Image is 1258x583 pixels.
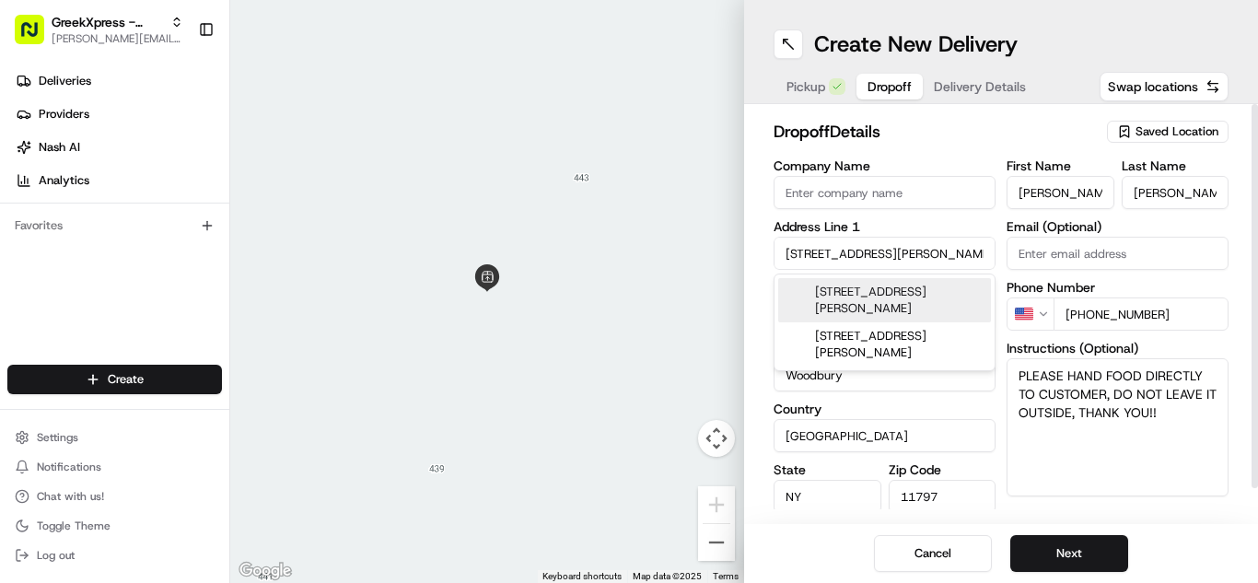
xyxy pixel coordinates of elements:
span: Notifications [37,460,101,474]
img: 1736555255976-a54dd68f-1ca7-489b-9aae-adbdc363a1c4 [18,176,52,209]
div: 📗 [18,364,33,379]
button: Settings [7,425,222,450]
a: Open this area in Google Maps (opens a new window) [235,559,296,583]
div: Start new chat [63,176,302,194]
span: Providers [39,106,89,122]
div: Suggestions [774,274,996,371]
img: Regen Pajulas [18,268,48,297]
img: Google [235,559,296,583]
img: Nash [18,18,55,55]
button: Zoom out [698,524,735,561]
input: Clear [48,119,304,138]
a: Analytics [7,166,229,195]
a: 📗Knowledge Base [11,355,148,388]
button: Advanced [1007,507,1229,526]
span: Nash AI [39,139,80,156]
div: 💻 [156,364,170,379]
span: • [138,286,145,300]
span: Settings [37,430,78,445]
img: 1736555255976-a54dd68f-1ca7-489b-9aae-adbdc363a1c4 [37,286,52,301]
span: Create [108,371,144,388]
label: Country [774,402,996,415]
span: Log out [37,548,75,563]
label: Advanced [1007,507,1066,526]
button: Chat with us! [7,484,222,509]
span: Regen Pajulas [57,286,134,300]
button: Swap locations [1100,72,1229,101]
input: Enter phone number [1054,297,1229,331]
button: Toggle Theme [7,513,222,539]
a: Nash AI [7,133,229,162]
label: State [774,463,881,476]
a: Deliveries [7,66,229,96]
span: Pylon [183,407,223,421]
label: Address Line 1 [774,220,996,233]
div: Favorites [7,211,222,240]
button: GreekXpress - Plainview [52,13,163,31]
div: We're available if you need us! [63,194,233,209]
button: Map camera controls [698,420,735,457]
span: [DATE] [148,286,186,300]
a: Providers [7,99,229,129]
button: Cancel [874,535,992,572]
input: Enter city [774,358,996,391]
span: Swap locations [1108,77,1198,96]
button: Log out [7,542,222,568]
label: Company Name [774,159,996,172]
a: 💻API Documentation [148,355,303,388]
div: [STREET_ADDRESS][PERSON_NAME] [778,322,991,367]
label: Last Name [1122,159,1229,172]
input: Enter last name [1122,176,1229,209]
textarea: PLEASE HAND FOOD DIRECTLY TO CUSTOMER, DO NOT LEAVE IT OUTSIDE, THANK YOU!! [1007,358,1229,496]
button: Keyboard shortcuts [542,570,622,583]
span: Dropoff [868,77,912,96]
input: Enter first name [1007,176,1114,209]
span: Toggle Theme [37,519,111,533]
button: Notifications [7,454,222,480]
input: Enter email address [1007,237,1229,270]
input: Enter country [774,419,996,452]
span: Analytics [39,172,89,189]
input: Enter zip code [889,480,996,513]
span: Chat with us! [37,489,104,504]
label: Zip Code [889,463,996,476]
button: [PERSON_NAME][EMAIL_ADDRESS][DOMAIN_NAME] [52,31,183,46]
span: API Documentation [174,362,296,380]
span: Pickup [786,77,825,96]
label: Instructions (Optional) [1007,342,1229,355]
button: See all [285,236,335,258]
span: Deliveries [39,73,91,89]
input: Enter state [774,480,881,513]
label: Phone Number [1007,281,1229,294]
span: Delivery Details [934,77,1026,96]
div: [STREET_ADDRESS][PERSON_NAME] [778,278,991,322]
span: Knowledge Base [37,362,141,380]
h1: Create New Delivery [814,29,1018,59]
a: Powered byPylon [130,406,223,421]
input: Enter address [774,237,996,270]
button: Next [1010,535,1128,572]
input: Enter company name [774,176,996,209]
button: Start new chat [313,181,335,204]
p: Welcome 👋 [18,74,335,103]
button: Create [7,365,222,394]
button: Zoom in [698,486,735,523]
h2: dropoff Details [774,119,1096,145]
label: First Name [1007,159,1114,172]
button: GreekXpress - Plainview[PERSON_NAME][EMAIL_ADDRESS][DOMAIN_NAME] [7,7,191,52]
span: Saved Location [1136,123,1218,140]
button: Saved Location [1107,119,1229,145]
label: Email (Optional) [1007,220,1229,233]
a: Terms [713,571,739,581]
span: Map data ©2025 [633,571,702,581]
div: Past conversations [18,239,123,254]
